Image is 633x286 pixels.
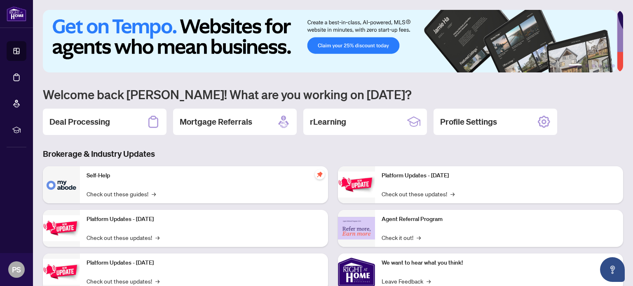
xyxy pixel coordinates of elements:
h1: Welcome back [PERSON_NAME]! What are you working on [DATE]? [43,86,623,102]
button: 2 [585,64,588,67]
p: Agent Referral Program [382,215,617,224]
a: Check out these updates!→ [87,233,159,242]
button: 1 [569,64,582,67]
img: Slide 0 [43,10,617,72]
img: Agent Referral Program [338,217,375,239]
img: Platform Updates - June 23, 2025 [338,172,375,198]
img: Self-Help [43,166,80,203]
span: pushpin [315,170,325,179]
span: → [417,233,421,242]
span: → [155,233,159,242]
a: Check it out!→ [382,233,421,242]
span: → [152,189,156,198]
a: Check out these updates!→ [87,277,159,286]
button: Open asap [600,257,625,282]
span: → [450,189,455,198]
p: We want to hear what you think! [382,258,617,267]
p: Self-Help [87,171,321,180]
button: 4 [598,64,602,67]
span: PS [12,264,21,275]
button: 6 [612,64,615,67]
a: Check out these guides!→ [87,189,156,198]
img: Platform Updates - September 16, 2025 [43,215,80,241]
p: Platform Updates - [DATE] [87,258,321,267]
a: Leave Feedback→ [382,277,431,286]
button: 3 [592,64,595,67]
h2: rLearning [310,116,346,128]
h2: Profile Settings [440,116,497,128]
p: Platform Updates - [DATE] [87,215,321,224]
img: logo [7,6,26,21]
span: → [155,277,159,286]
button: 5 [605,64,608,67]
h3: Brokerage & Industry Updates [43,148,623,160]
h2: Deal Processing [49,116,110,128]
a: Check out these updates!→ [382,189,455,198]
h2: Mortgage Referrals [180,116,252,128]
p: Platform Updates - [DATE] [382,171,617,180]
span: → [427,277,431,286]
img: Platform Updates - July 21, 2025 [43,259,80,285]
